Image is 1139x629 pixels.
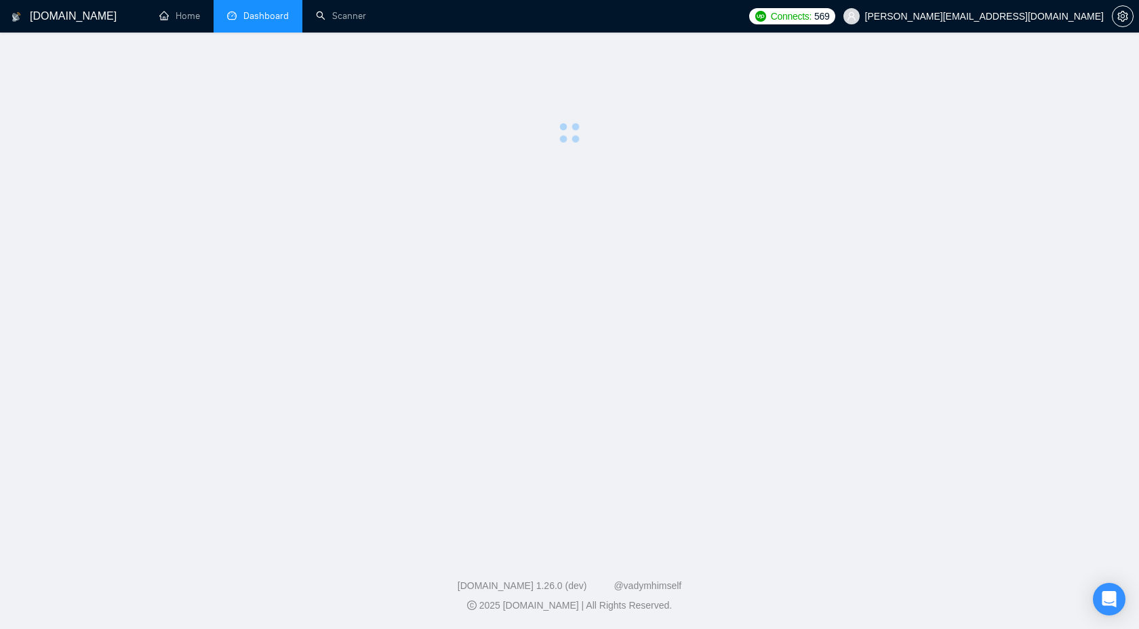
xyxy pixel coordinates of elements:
[467,601,477,610] span: copyright
[614,580,681,591] a: @vadymhimself
[316,10,366,22] a: searchScanner
[1113,11,1133,22] span: setting
[243,10,289,22] span: Dashboard
[1093,583,1125,615] div: Open Intercom Messenger
[814,9,829,24] span: 569
[771,9,812,24] span: Connects:
[12,6,21,28] img: logo
[1112,11,1134,22] a: setting
[755,11,766,22] img: upwork-logo.png
[227,11,237,20] span: dashboard
[847,12,856,21] span: user
[159,10,200,22] a: homeHome
[11,598,1128,613] div: 2025 [DOMAIN_NAME] | All Rights Reserved.
[458,580,587,591] a: [DOMAIN_NAME] 1.26.0 (dev)
[1112,5,1134,27] button: setting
